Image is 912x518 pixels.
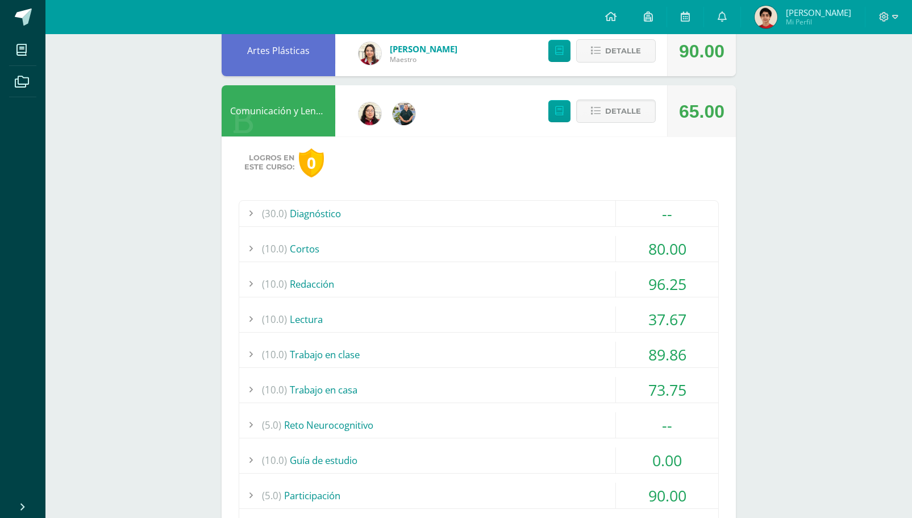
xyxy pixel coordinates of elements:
span: (5.0) [262,412,281,438]
span: (10.0) [262,377,287,403]
img: d3b263647c2d686994e508e2c9b90e59.png [393,102,415,125]
div: 0.00 [616,447,718,473]
span: Maestro [390,55,457,64]
div: 96.25 [616,271,718,297]
span: (10.0) [262,342,287,367]
span: (10.0) [262,236,287,262]
div: Reto Neurocognitivo [239,412,718,438]
div: Diagnóstico [239,201,718,226]
div: 90.00 [679,26,724,77]
div: Artes Plásticas [222,25,335,76]
span: (10.0) [262,306,287,332]
img: 08cdfe488ee6e762f49c3a355c2599e7.png [359,42,381,65]
span: Mi Perfil [786,17,851,27]
div: Guía de estudio [239,447,718,473]
div: 37.67 [616,306,718,332]
span: Detalle [605,40,641,61]
span: (10.0) [262,271,287,297]
div: 89.86 [616,342,718,367]
div: 90.00 [616,483,718,508]
div: Lectura [239,306,718,332]
span: (5.0) [262,483,281,508]
span: Detalle [605,101,641,122]
div: Participación [239,483,718,508]
div: Comunicación y Lenguaje [222,85,335,136]
div: Trabajo en clase [239,342,718,367]
span: (10.0) [262,447,287,473]
div: 0 [299,148,324,177]
button: Detalle [576,39,656,63]
a: [PERSON_NAME] [390,43,457,55]
img: 7cb4b1dfa21ef7bd44cb7bfa793903ef.png [755,6,777,28]
div: -- [616,412,718,438]
span: Logros en este curso: [244,154,294,172]
div: Cortos [239,236,718,262]
span: [PERSON_NAME] [786,7,851,18]
div: 65.00 [679,86,724,137]
span: (30.0) [262,201,287,226]
div: 80.00 [616,236,718,262]
img: c6b4b3f06f981deac34ce0a071b61492.png [359,102,381,125]
div: 73.75 [616,377,718,403]
button: Detalle [576,100,656,123]
div: Trabajo en casa [239,377,718,403]
div: -- [616,201,718,226]
div: Redacción [239,271,718,297]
